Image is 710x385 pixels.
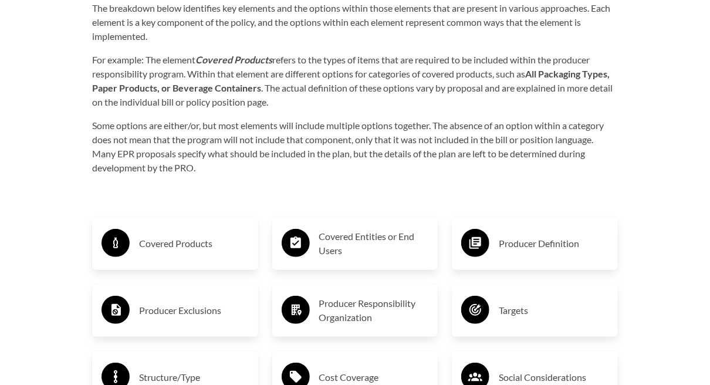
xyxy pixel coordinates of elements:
h3: Covered Entities or End Users [319,229,429,258]
strong: Covered Products [195,54,272,65]
h3: Producer Exclusions [139,301,249,320]
h3: Covered Products [139,234,249,253]
h3: Targets [499,301,608,320]
h3: Producer Responsibility Organization [319,296,429,325]
p: For example: The element refers to the types of items that are required to be included within the... [92,53,618,109]
h3: Producer Definition [499,234,608,253]
p: Some options are either/or, but most elements will include multiple options together. The absence... [92,119,618,175]
p: The breakdown below identifies key elements and the options within those elements that are presen... [92,1,618,43]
